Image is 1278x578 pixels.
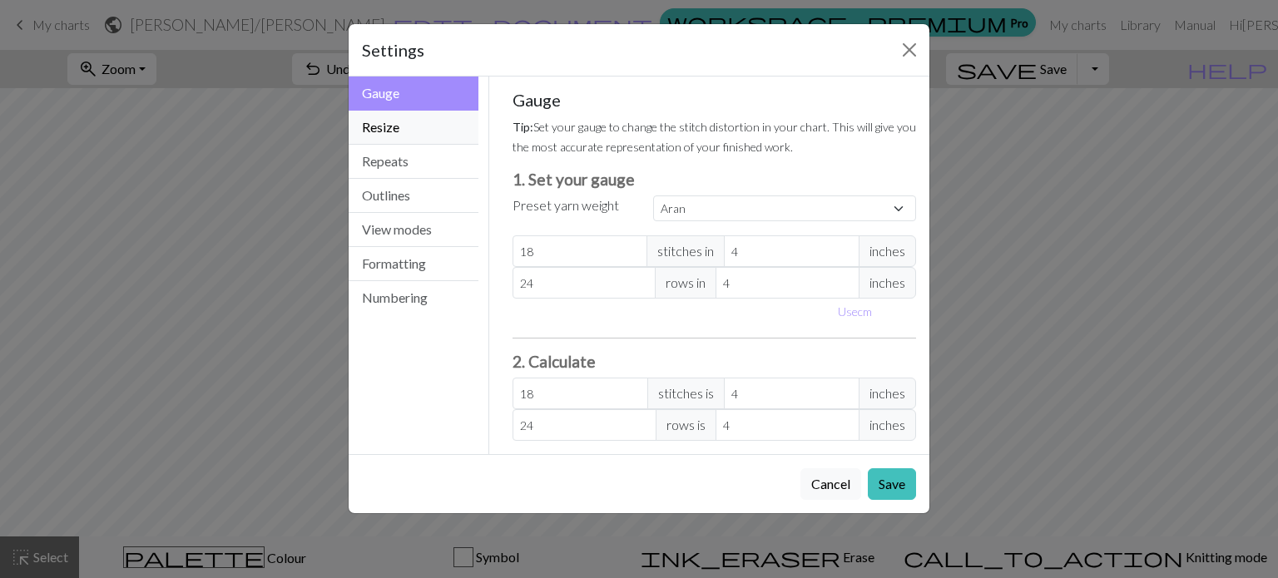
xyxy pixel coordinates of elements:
span: inches [859,267,916,299]
strong: Tip: [513,120,533,134]
label: Preset yarn weight [513,195,619,215]
span: stitches in [646,235,725,267]
button: Usecm [830,299,879,324]
h5: Gauge [513,90,917,110]
button: View modes [349,213,478,247]
button: Cancel [800,468,861,500]
span: stitches is [647,378,725,409]
span: rows in [655,267,716,299]
button: Resize [349,111,478,145]
span: rows is [656,409,716,441]
h5: Settings [362,37,424,62]
h3: 2. Calculate [513,352,917,371]
button: Outlines [349,179,478,213]
button: Numbering [349,281,478,314]
button: Repeats [349,145,478,179]
span: inches [859,235,916,267]
button: Close [896,37,923,63]
span: inches [859,409,916,441]
h3: 1. Set your gauge [513,170,917,189]
button: Gauge [349,77,478,111]
button: Save [868,468,916,500]
small: Set your gauge to change the stitch distortion in your chart. This will give you the most accurat... [513,120,916,154]
button: Formatting [349,247,478,281]
span: inches [859,378,916,409]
